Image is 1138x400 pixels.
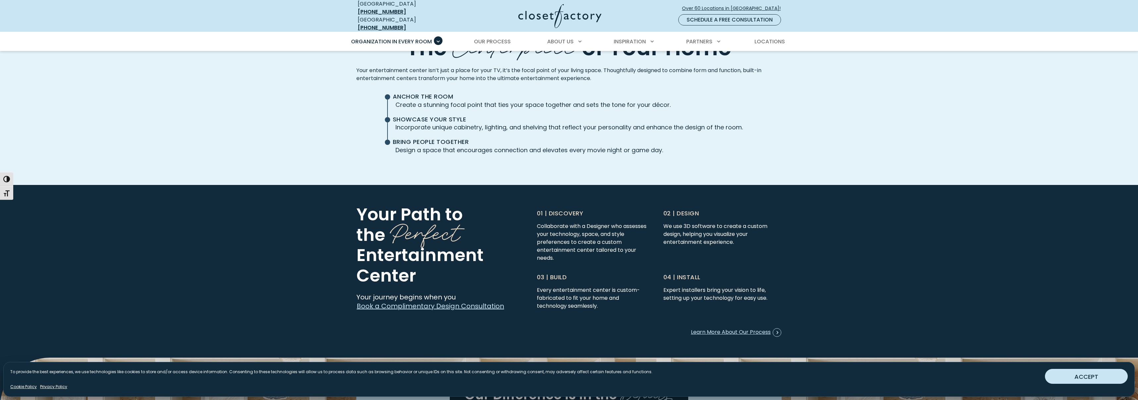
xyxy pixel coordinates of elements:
div: [GEOGRAPHIC_DATA] [358,16,454,32]
span: Anchor the Room [393,93,740,100]
p: 01 | Discovery [537,209,649,218]
a: Cookie Policy [10,384,37,390]
p: Design a space that encourages connection and elevates every movie night or game day. [395,146,743,155]
span: Over 60 Locations in [GEOGRAPHIC_DATA]! [682,5,786,12]
span: Learn More About Our Process [691,328,781,337]
span: Locations [754,38,785,45]
span: Our Process [474,38,511,45]
a: Learn More About Our Process [691,326,782,339]
p: 04 | Install [663,273,775,282]
a: [PHONE_NUMBER] [358,8,406,16]
p: Your entertainment center isn’t just a place for your TV, it’s the focal point of your living spa... [356,67,782,82]
span: Your journey begins when you [356,292,456,302]
span: Entertainment Center [356,243,484,288]
a: Privacy Policy [40,384,67,390]
p: Create a stunning focal point that ties your space together and sets the tone for your décor. [395,100,743,109]
span: Organization in Every Room [351,38,432,45]
p: 03 | Build [537,273,649,282]
a: Over 60 Locations in [GEOGRAPHIC_DATA]! [682,3,786,14]
span: Your Path to [356,202,463,226]
a: Book a Complimentary Design Consultation [356,302,504,311]
p: Incorporate unique cabinetry, lighting, and shelving that reflect your personality and enhance th... [395,123,743,132]
span: Partners [686,38,712,45]
p: Every entertainment center is custom-fabricated to fit your home and technology seamlessly. [537,286,649,310]
span: Perfect [390,212,460,249]
p: Expert installers bring your vision to life, setting up your technology for easy use. [663,286,775,302]
p: We use 3D software to create a custom design, helping you visualize your entertainment experience. [663,222,775,246]
p: 02 | Design [663,209,775,218]
button: ACCEPT [1045,369,1128,384]
span: Showcase Your Style [393,116,740,123]
nav: Primary Menu [346,32,792,51]
p: To provide the best experiences, we use technologies like cookies to store and/or access device i... [10,369,652,375]
a: [PHONE_NUMBER] [358,24,406,31]
span: Inspiration [614,38,646,45]
span: the [356,222,385,246]
span: Bring People Together [393,138,740,146]
span: About Us [547,38,574,45]
p: Collaborate with a Designer who assesses your technology, space, and style preferences to create ... [537,222,649,262]
img: Closet Factory Logo [518,4,601,28]
a: Schedule a Free Consultation [678,14,781,25]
